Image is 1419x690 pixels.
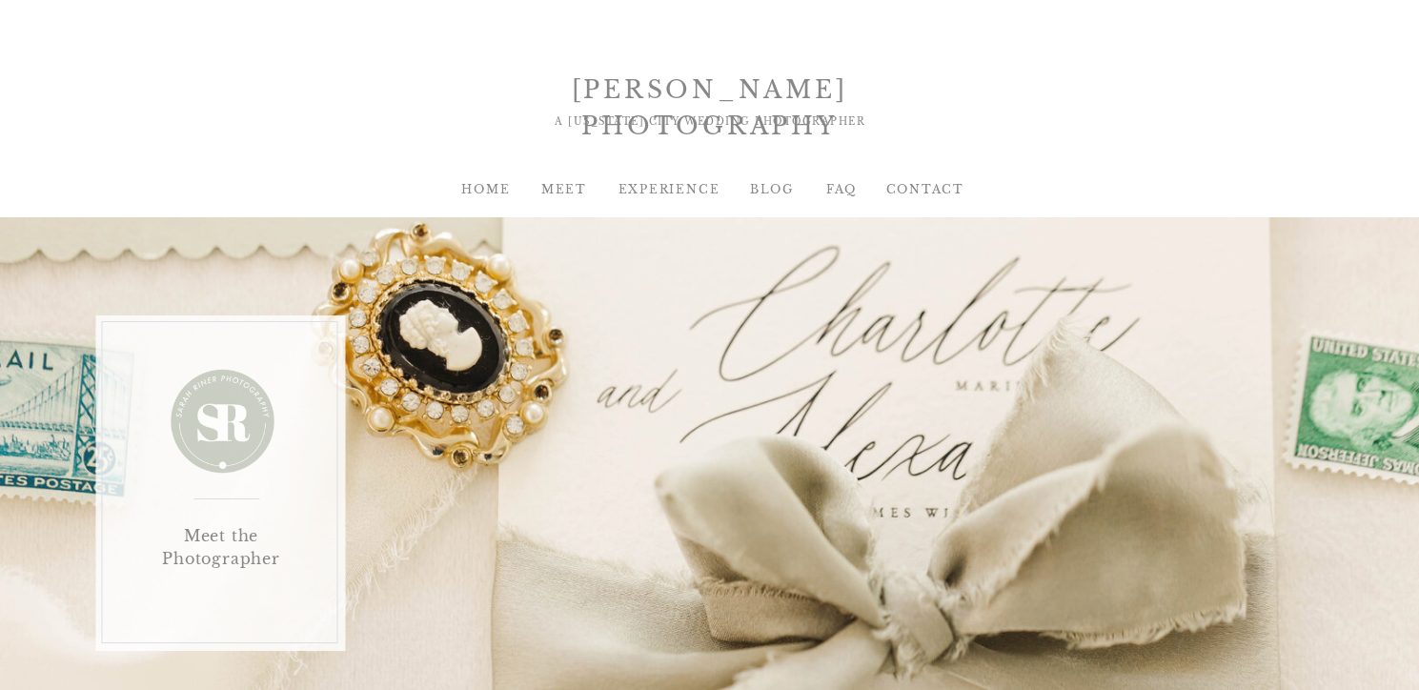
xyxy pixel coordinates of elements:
a: MEET [526,181,603,198]
div: [PERSON_NAME] PHOTOGRAPHY [459,72,961,107]
a: EXPERIENCE [618,181,696,198]
div: A [US_STATE] CITY WEDDING PHOTOGRAPHER [479,114,942,148]
h1: Meet the Photographer [120,524,322,602]
a: BLOG [734,181,811,198]
a: FAQ [803,181,881,198]
a: HOME [448,181,525,198]
a: Contact [886,181,963,198]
